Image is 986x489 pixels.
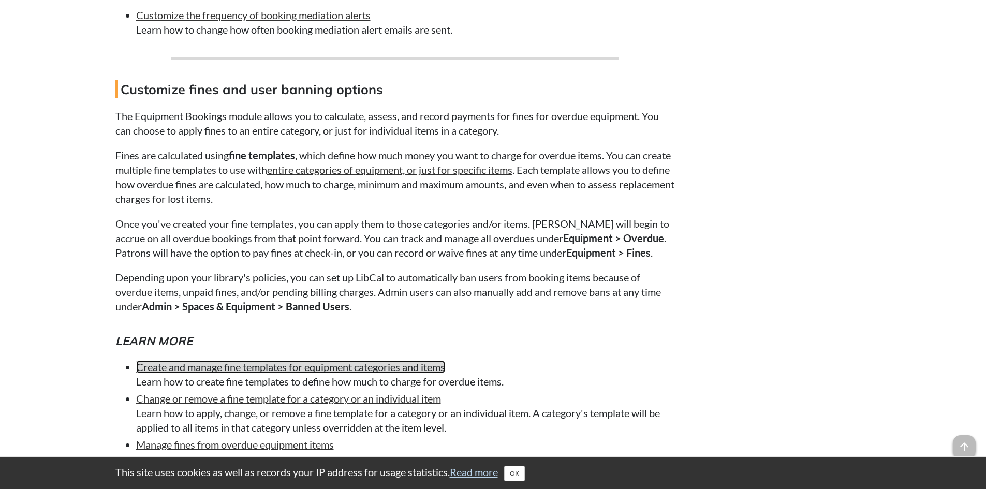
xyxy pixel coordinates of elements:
[136,391,674,435] li: Learn how to apply, change, or remove a fine template for a category or an individual item. A cat...
[115,333,674,349] h5: Learn more
[136,360,674,389] li: Learn how to create fine templates to define how much to charge for overdue items.
[136,438,334,451] a: Manage fines from overdue equipment items
[450,466,498,478] a: Read more
[229,149,295,161] strong: fine templates
[105,465,881,481] div: This site uses cookies as well as records your IP address for usage statistics.
[953,436,976,449] a: arrow_upward
[115,148,674,206] p: Fines are calculated using , which define how much money you want to charge for overdue items. Yo...
[136,437,674,466] li: Learn how view, manage, and record payments for assessed fines.
[504,466,525,481] button: Close
[115,270,674,314] p: Depending upon your library's policies, you can set up LibCal to automatically ban users from boo...
[115,109,674,138] p: The Equipment Bookings module allows you to calculate, assess, and record payments for fines for ...
[136,392,441,405] a: Change or remove a fine template for a category or an individual item
[115,80,674,98] h4: Customize fines and user banning options
[953,435,976,458] span: arrow_upward
[115,216,674,260] p: Once you've created your fine templates, you can apply them to those categories and/or items. [PE...
[136,361,445,373] a: Create and manage fine templates for equipment categories and items
[136,8,674,37] li: Learn how to change how often booking mediation alert emails are sent.
[267,164,512,176] a: entire categories of equipment, or just for specific items
[563,232,664,244] strong: Equipment > Overdue
[142,300,349,313] strong: Admin > Spaces & Equipment > Banned Users
[566,246,651,259] strong: Equipment > Fines
[136,9,371,21] a: Customize the frequency of booking mediation alerts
